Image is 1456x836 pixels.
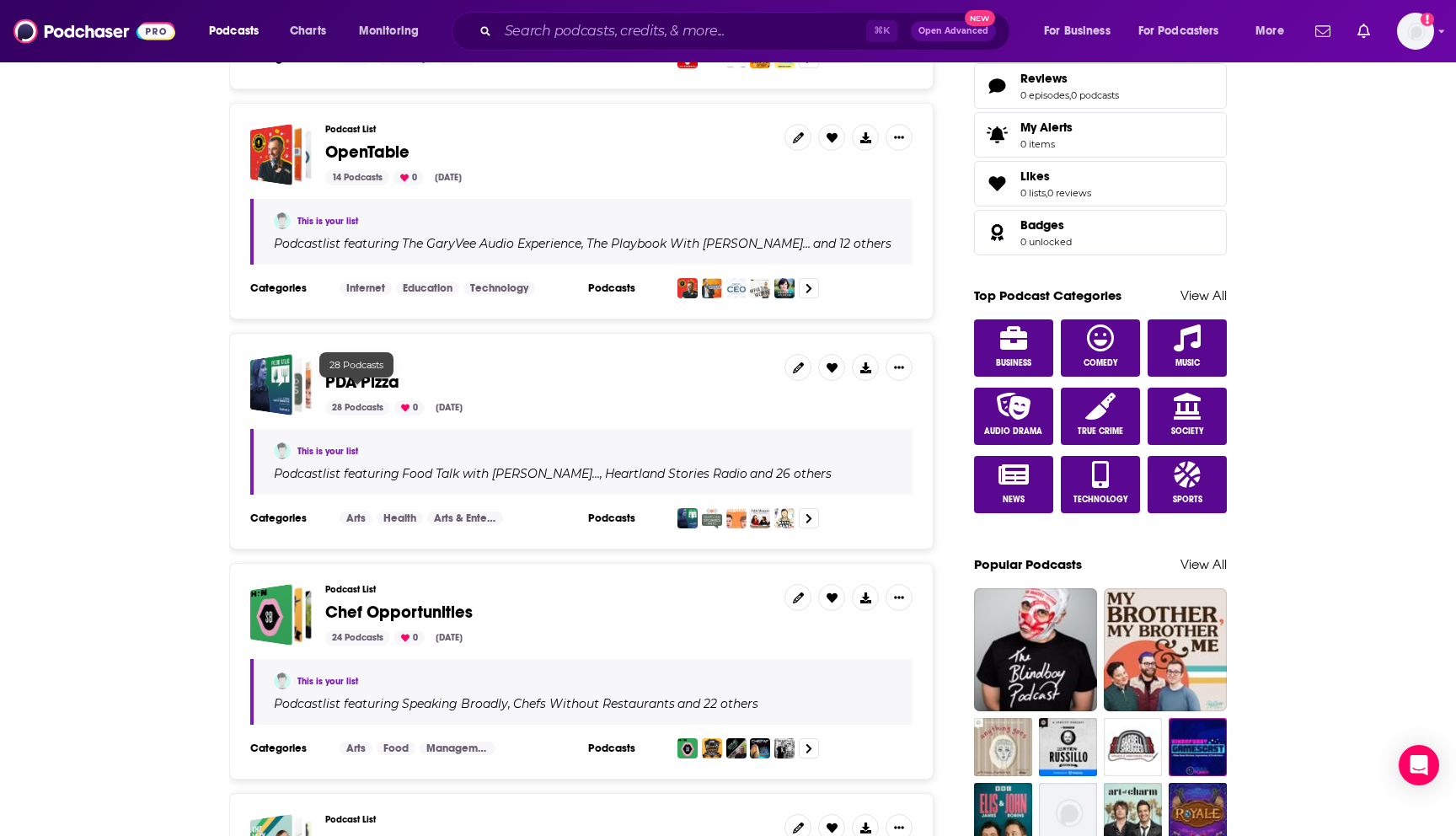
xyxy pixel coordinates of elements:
span: Business [996,358,1031,368]
div: Podcast list featuring [274,466,892,481]
a: Arts & Entertainment [427,512,503,525]
div: 28 Podcasts [325,400,390,415]
img: The GaryVee Audio Experience [677,278,698,298]
a: Heartland Stories Radio [602,467,747,480]
img: Andrew Talks to Chefs [774,738,795,758]
span: More [1255,19,1284,43]
span: Music [1175,358,1200,368]
a: Technology [463,281,535,295]
a: 0 podcasts [1071,89,1119,101]
h3: Podcast List [325,354,771,365]
img: Madeline [274,673,291,689]
a: PDA Pizza [250,354,312,415]
a: Chef Opportunities [250,584,312,646]
a: The Playbook With [PERSON_NAME]… [584,237,811,250]
a: Chef Opportunities [325,603,473,622]
a: 0 unlocked [1020,236,1072,248]
h3: Podcast List [325,584,771,595]
span: , [1046,187,1047,199]
a: Speaking Broadly [399,697,508,710]
span: Comedy [1084,358,1118,368]
a: Badges [980,221,1014,244]
a: My Alerts [974,112,1227,158]
span: OpenTable [325,142,409,163]
a: Madeline [274,442,291,459]
div: [DATE] [428,170,468,185]
h3: Categories [250,512,326,525]
a: The Ryen Russillo Podcast [1039,718,1097,776]
img: Podchaser - Follow, Share and Rate Podcasts [13,15,175,47]
img: Madeline [274,212,291,229]
span: Audio Drama [984,426,1042,437]
h4: Chefs Without Restaurants [513,697,675,710]
img: Chefs Without Restaurants [702,738,722,758]
img: Chef AF [750,738,770,758]
span: , [600,466,602,481]
a: 0 reviews [1047,187,1091,199]
a: This is your list [297,216,358,227]
span: Society [1171,426,1204,437]
button: open menu [1127,18,1244,45]
a: This is your list [297,676,358,687]
a: Barbell Shrugged [1104,718,1162,776]
div: 0 [393,170,424,185]
img: Speaking Broadly [677,738,698,758]
h4: Heartland Stories Radio [605,467,747,480]
span: My Alerts [1020,120,1073,135]
img: The Dave Chang Show [774,508,795,528]
h3: Podcast List [325,124,771,135]
div: 14 Podcasts [325,170,389,185]
h4: Food Talk with [PERSON_NAME]… [402,467,600,480]
span: For Business [1044,19,1111,43]
span: New [965,10,995,26]
span: Charts [290,19,326,43]
a: 0 episodes [1020,89,1069,101]
a: View All [1180,287,1227,303]
a: News [974,456,1053,513]
h3: Categories [250,742,326,755]
div: [DATE] [429,400,469,415]
button: Show More Button [886,584,913,611]
h4: The Playbook With [PERSON_NAME]… [586,237,811,250]
span: Badges [974,210,1227,255]
a: Arts [340,742,372,755]
a: Reviews [1020,71,1119,86]
div: 0 [394,400,425,415]
a: Society [1148,388,1227,445]
a: Food Talk with [PERSON_NAME]… [399,467,600,480]
h3: Podcasts [588,281,664,295]
a: View All [1180,556,1227,572]
span: Reviews [974,63,1227,109]
a: Food [377,742,415,755]
span: Podcasts [209,19,259,43]
span: 0 items [1020,138,1073,150]
div: 28 Podcasts [319,352,393,378]
a: PDA Pizza [325,373,399,392]
a: Internet [340,281,392,295]
p: and 22 others [677,696,758,711]
a: My Brother, My Brother And Me [1104,588,1227,711]
a: 0 lists [1020,187,1046,199]
button: open menu [197,18,281,45]
a: Chefs Without Restaurants [511,697,675,710]
div: Search podcasts, credits, & more... [468,12,1026,51]
span: Monitoring [359,19,419,43]
a: Arts [340,512,372,525]
a: Business [974,319,1053,377]
div: Podcast list featuring [274,696,892,711]
h3: Podcasts [588,742,664,755]
img: The Blindboy Podcast [974,588,1097,711]
input: Search podcasts, credits, & more... [498,18,866,45]
img: anything goes with emma chamberlain [974,718,1032,776]
img: Table Manners with Jessie and Lennie Ware [750,508,770,528]
div: Podcast list featuring [274,236,892,251]
a: The GaryVee Audio Experience [399,237,581,250]
span: News [1003,495,1025,505]
span: OpenTable [250,124,312,185]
